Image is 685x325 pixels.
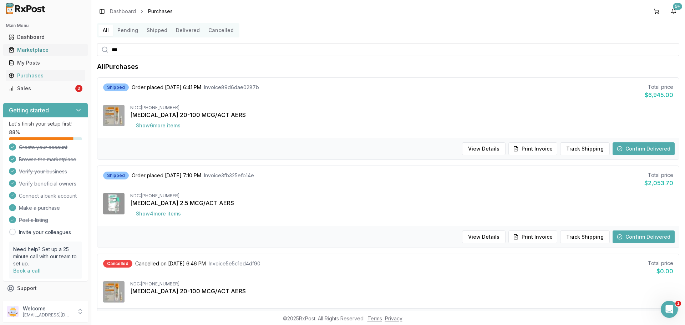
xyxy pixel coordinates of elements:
[11,45,111,52] div: Hello!
[9,34,82,41] div: Dashboard
[130,111,673,119] div: [MEDICAL_DATA] 20-100 MCG/ACT AERS
[648,267,673,275] div: $0.00
[19,144,67,151] span: Create your account
[508,230,557,243] button: Print Invoice
[9,72,82,79] div: Purchases
[120,81,131,88] div: Hey,
[132,172,201,179] span: Order placed [DATE] 7:10 PM
[385,315,402,321] a: Privacy
[31,97,131,111] div: Can you please setup a pick up [DATE] at noon time? Thank you
[9,106,49,115] h3: Getting started
[135,260,206,267] span: Cancelled on [DATE] 6:46 PM
[6,92,137,121] div: Emad says…
[114,76,137,92] div: Hey,
[209,260,260,267] span: Invoice 5e5c1ed4df90
[130,199,673,207] div: [MEDICAL_DATA] 2.5 MCG/ACT AERS
[6,41,137,76] div: Manuel says…
[132,84,201,91] span: Order placed [DATE] 6:41 PM
[35,9,49,16] p: Active
[19,168,67,175] span: Verify your business
[19,156,76,163] span: Browse the marketplace
[13,246,78,267] p: Need help? Set up a 25 minute call with our team to set up.
[3,57,88,68] button: My Posts
[204,25,238,36] button: Cancelled
[19,204,60,212] span: Make a purchase
[113,25,142,36] button: Pending
[6,31,85,44] a: Dashboard
[130,281,673,287] div: NDC: [PHONE_NUMBER]
[130,105,673,111] div: NDC: [PHONE_NUMBER]
[122,231,134,242] button: Send a message…
[645,91,673,99] div: $6,945.00
[204,172,254,179] span: Invoice 3fb325efb14e
[98,25,113,36] button: All
[675,301,681,306] span: 1
[3,3,49,14] img: RxPost Logo
[367,315,382,321] a: Terms
[462,230,506,243] button: View Details
[130,287,673,295] div: [MEDICAL_DATA] 20-100 MCG/ACT AERS
[103,193,125,214] img: Spiriva Respimat 2.5 MCG/ACT AERS
[19,180,76,187] span: Verify beneficial owners
[20,4,32,15] img: Profile image for Manuel
[668,6,679,17] button: 9+
[26,92,137,115] div: Can you please setup a pick up [DATE] at noon time? Thank you
[6,56,85,69] a: My Posts
[21,122,29,129] img: Profile image for Manuel
[100,166,137,181] div: Thank you
[23,312,72,318] p: [EMAIL_ADDRESS][DOMAIN_NAME]
[644,179,673,187] div: $2,053.70
[3,83,88,94] button: Sales2
[142,25,172,36] a: Shipped
[75,85,82,92] div: 2
[103,281,125,303] img: Combivent Respimat 20-100 MCG/ACT AERS
[9,85,74,92] div: Sales
[5,3,18,16] button: go back
[19,192,77,199] span: Connect a bank account
[23,305,72,312] p: Welcome
[22,234,28,239] button: Gif picker
[613,142,675,155] button: Confirm Delivered
[103,83,129,91] div: Shipped
[130,193,673,199] div: NDC: [PHONE_NUMBER]
[17,298,41,305] span: Feedback
[11,154,70,158] div: [PERSON_NAME] • 22h ago
[3,70,88,81] button: Purchases
[130,207,187,220] button: Show4more items
[110,8,136,15] a: Dashboard
[105,170,131,177] div: Thank you
[613,230,675,243] button: Confirm Delivered
[19,217,48,224] span: Post a listing
[31,123,71,128] b: [PERSON_NAME]
[110,8,173,15] nav: breadcrumb
[6,82,85,95] a: Sales2
[148,8,173,15] span: Purchases
[3,282,88,295] button: Support
[9,129,20,136] span: 88 %
[560,142,610,155] button: Track Shipping
[6,137,137,166] div: Manuel says…
[6,41,117,71] div: Hello!Wanted to check in to see if you needed help with setting up your sale?
[103,260,132,268] div: Cancelled
[97,62,138,72] h1: All Purchases
[3,31,88,43] button: Dashboard
[6,121,137,137] div: Manuel says…
[6,137,41,153] div: yes i can![PERSON_NAME] • 22h ago
[35,4,81,9] h1: [PERSON_NAME]
[125,3,138,16] div: Close
[6,219,137,231] textarea: Message…
[6,23,85,29] h2: Main Menu
[661,301,678,318] iframe: Intercom live chat
[673,3,682,10] div: 9+
[11,142,36,149] div: yes i can!
[19,229,71,236] a: Invite your colleagues
[645,83,673,91] div: Total price
[7,306,19,317] img: User avatar
[3,44,88,56] button: Marketplace
[130,119,186,132] button: Show6more items
[34,234,40,239] button: Upload attachment
[9,46,82,54] div: Marketplace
